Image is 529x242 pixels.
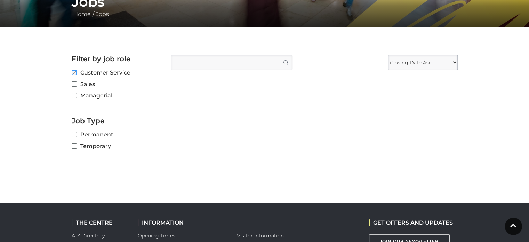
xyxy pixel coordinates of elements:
[94,11,111,17] a: Jobs
[72,117,160,125] h2: Job Type
[72,80,160,88] label: Sales
[72,130,160,139] label: Permanent
[72,55,160,63] h2: Filter by job role
[237,233,284,239] a: Visitor information
[72,91,160,100] label: Managerial
[138,219,226,226] h2: INFORMATION
[72,142,160,150] label: Temporary
[72,233,105,239] a: A-Z Directory
[72,219,127,226] h2: THE CENTRE
[369,219,453,226] h2: GET OFFERS AND UPDATES
[72,68,160,77] label: Customer Service
[138,233,175,239] a: Opening Times
[72,11,93,17] a: Home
